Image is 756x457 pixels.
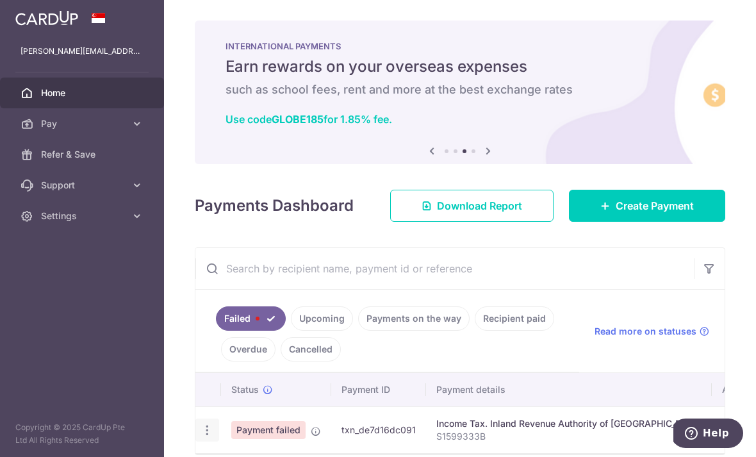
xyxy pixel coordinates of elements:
[226,82,694,97] h6: such as school fees, rent and more at the best exchange rates
[231,421,306,439] span: Payment failed
[616,198,694,213] span: Create Payment
[226,113,392,126] a: Use codeGLOBE185for 1.85% fee.
[595,325,696,338] span: Read more on statuses
[41,179,126,192] span: Support
[390,190,554,222] a: Download Report
[722,383,755,396] span: Amount
[331,406,426,453] td: txn_de7d16dc091
[195,248,694,289] input: Search by recipient name, payment id or reference
[41,148,126,161] span: Refer & Save
[436,430,702,443] p: S1599333B
[15,10,78,26] img: CardUp
[475,306,554,331] a: Recipient paid
[231,383,259,396] span: Status
[195,194,354,217] h4: Payments Dashboard
[272,113,324,126] b: GLOBE185
[673,419,743,451] iframe: Opens a widget where you can find more information
[291,306,353,331] a: Upcoming
[221,337,275,361] a: Overdue
[195,21,725,164] img: International Payment Banner
[41,117,126,130] span: Pay
[21,45,144,58] p: [PERSON_NAME][EMAIL_ADDRESS][DOMAIN_NAME]
[331,373,426,406] th: Payment ID
[437,198,522,213] span: Download Report
[281,337,341,361] a: Cancelled
[41,87,126,99] span: Home
[426,373,712,406] th: Payment details
[358,306,470,331] a: Payments on the way
[216,306,286,331] a: Failed
[436,417,702,430] div: Income Tax. Inland Revenue Authority of [GEOGRAPHIC_DATA]
[226,41,694,51] p: INTERNATIONAL PAYMENTS
[595,325,709,338] a: Read more on statuses
[41,210,126,222] span: Settings
[226,56,694,77] h5: Earn rewards on your overseas expenses
[569,190,725,222] a: Create Payment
